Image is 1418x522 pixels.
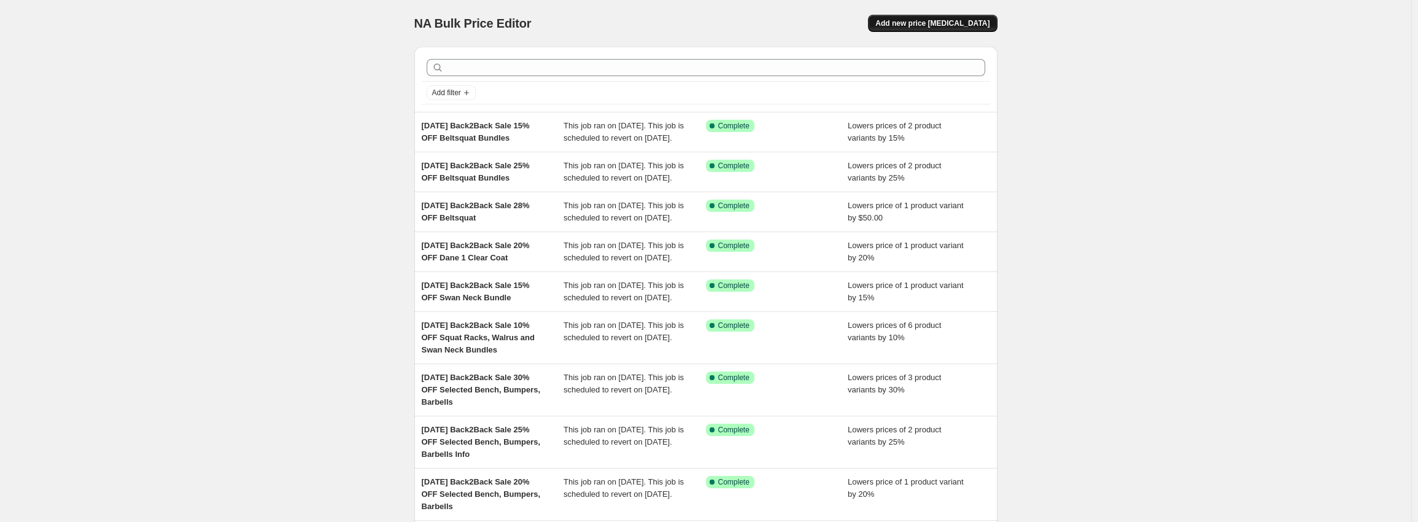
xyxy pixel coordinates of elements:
[718,201,750,211] span: Complete
[718,121,750,131] span: Complete
[564,373,684,394] span: This job ran on [DATE]. This job is scheduled to revert on [DATE].
[564,121,684,142] span: This job ran on [DATE]. This job is scheduled to revert on [DATE].
[564,281,684,302] span: This job ran on [DATE]. This job is scheduled to revert on [DATE].
[848,201,964,222] span: Lowers price of 1 product variant by $50.00
[848,121,941,142] span: Lowers prices of 2 product variants by 15%
[422,241,530,262] span: [DATE] Back2Back Sale 20% OFF Dane 1 Clear Coat
[718,477,750,487] span: Complete
[564,201,684,222] span: This job ran on [DATE]. This job is scheduled to revert on [DATE].
[718,161,750,171] span: Complete
[718,241,750,251] span: Complete
[875,18,990,28] span: Add new price [MEDICAL_DATA]
[718,321,750,330] span: Complete
[868,15,997,32] button: Add new price [MEDICAL_DATA]
[718,425,750,435] span: Complete
[422,201,530,222] span: [DATE] Back2Back Sale 28% OFF Beltsquat
[848,281,964,302] span: Lowers price of 1 product variant by 15%
[848,373,941,394] span: Lowers prices of 3 product variants by 30%
[422,477,541,511] span: [DATE] Back2Back Sale 20% OFF Selected Bench, Bumpers, Barbells
[414,17,532,30] span: NA Bulk Price Editor
[422,321,535,354] span: [DATE] Back2Back Sale 10% OFF Squat Racks, Walrus and Swan Neck Bundles
[848,321,941,342] span: Lowers prices of 6 product variants by 10%
[427,85,476,100] button: Add filter
[432,88,461,98] span: Add filter
[564,321,684,342] span: This job ran on [DATE]. This job is scheduled to revert on [DATE].
[848,161,941,182] span: Lowers prices of 2 product variants by 25%
[422,121,530,142] span: [DATE] Back2Back Sale 15% OFF Beltsquat Bundles
[422,281,530,302] span: [DATE] Back2Back Sale 15% OFF Swan Neck Bundle
[848,477,964,499] span: Lowers price of 1 product variant by 20%
[564,477,684,499] span: This job ran on [DATE]. This job is scheduled to revert on [DATE].
[422,373,541,407] span: [DATE] Back2Back Sale 30% OFF Selected Bench, Bumpers, Barbells
[564,425,684,446] span: This job ran on [DATE]. This job is scheduled to revert on [DATE].
[718,373,750,383] span: Complete
[564,241,684,262] span: This job ran on [DATE]. This job is scheduled to revert on [DATE].
[422,425,541,459] span: [DATE] Back2Back Sale 25% OFF Selected Bench, Bumpers, Barbells Info
[718,281,750,290] span: Complete
[564,161,684,182] span: This job ran on [DATE]. This job is scheduled to revert on [DATE].
[848,241,964,262] span: Lowers price of 1 product variant by 20%
[848,425,941,446] span: Lowers prices of 2 product variants by 25%
[422,161,530,182] span: [DATE] Back2Back Sale 25% OFF Beltsquat Bundles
